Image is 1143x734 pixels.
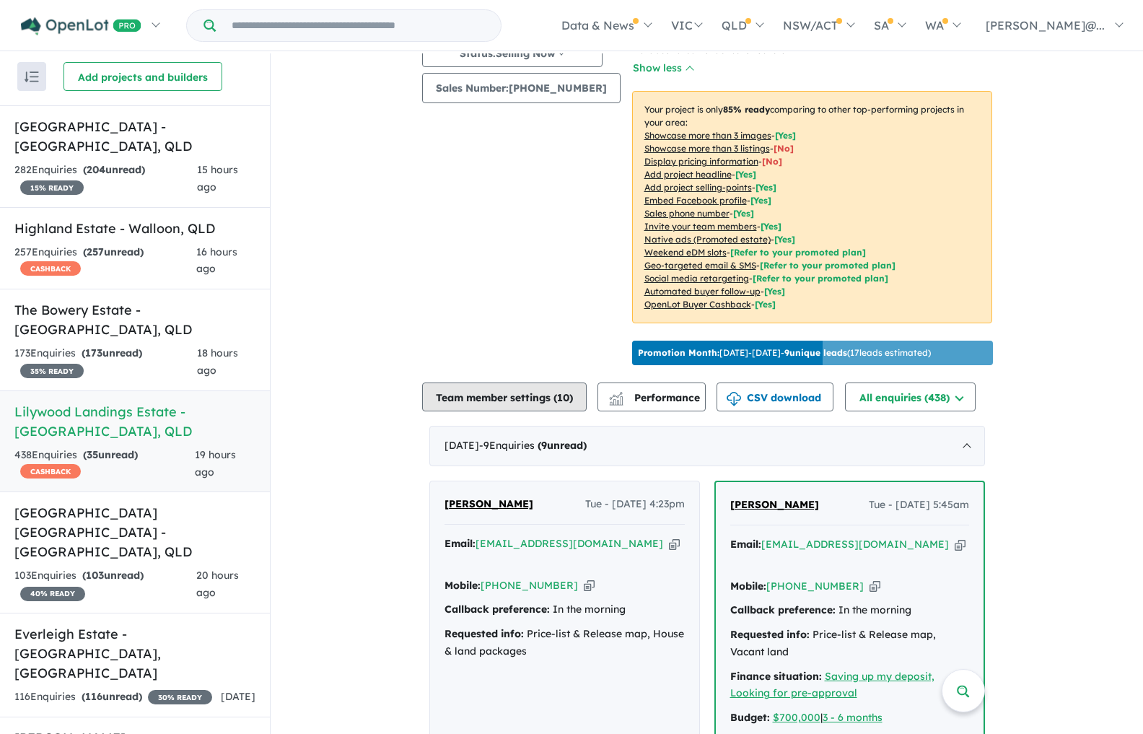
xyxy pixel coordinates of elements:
strong: ( unread) [83,163,145,176]
h5: Everleigh Estate - [GEOGRAPHIC_DATA] , [GEOGRAPHIC_DATA] [14,624,255,683]
span: Tue - [DATE] 5:45am [869,497,969,514]
button: Copy [584,578,595,593]
a: $700,000 [773,711,820,724]
div: In the morning [444,601,685,619]
span: 40 % READY [20,587,85,601]
span: 257 [87,245,104,258]
u: OpenLot Buyer Cashback [644,299,751,310]
div: 282 Enquir ies [14,162,197,196]
span: - 9 Enquir ies [479,439,587,452]
strong: ( unread) [82,569,144,582]
u: Add project headline [644,169,732,180]
strong: ( unread) [83,448,138,461]
h5: Lilywood Landings Estate - [GEOGRAPHIC_DATA] , QLD [14,402,255,441]
u: Native ads (Promoted estate) [644,234,771,245]
span: [ Yes ] [733,208,754,219]
p: [DATE] - [DATE] - ( 17 leads estimated) [638,346,931,359]
span: 35 % READY [20,364,84,378]
span: [ Yes ] [750,195,771,206]
button: Performance [597,383,706,411]
u: Social media retargeting [644,273,749,284]
button: Show less [632,60,694,77]
strong: Requested info: [730,628,810,641]
a: [EMAIL_ADDRESS][DOMAIN_NAME] [761,538,949,551]
u: Showcase more than 3 images [644,130,771,141]
span: 15 % READY [20,180,84,195]
span: 9 [541,439,547,452]
span: 19 hours ago [195,448,236,479]
span: [Yes] [764,286,785,297]
u: Sales phone number [644,208,730,219]
img: Openlot PRO Logo White [21,17,141,35]
button: All enquiries (438) [845,383,976,411]
h5: [GEOGRAPHIC_DATA] - [GEOGRAPHIC_DATA] , QLD [14,117,255,156]
div: 257 Enquir ies [14,244,196,279]
b: 85 % ready [723,104,770,115]
h5: The Bowery Estate - [GEOGRAPHIC_DATA] , QLD [14,300,255,339]
button: Team member settings (10) [422,383,587,411]
strong: Email: [730,538,761,551]
u: Geo-targeted email & SMS [644,260,756,271]
a: [EMAIL_ADDRESS][DOMAIN_NAME] [476,537,663,550]
span: CASHBACK [20,261,81,276]
a: 3 - 6 months [823,711,883,724]
button: Copy [870,579,880,594]
button: Add projects and builders [63,62,222,91]
strong: Mobile: [730,580,766,593]
a: [PERSON_NAME] [444,496,533,513]
p: Your project is only comparing to other top-performing projects in your area: - - - - - - - - - -... [632,91,992,323]
img: bar-chart.svg [609,396,623,406]
span: 173 [85,346,102,359]
span: [ Yes ] [761,221,781,232]
u: Weekend eDM slots [644,247,727,258]
div: | [730,709,969,727]
span: [Yes] [755,299,776,310]
span: [Refer to your promoted plan] [760,260,895,271]
b: Promotion Month: [638,347,719,358]
span: [DATE] [221,690,255,703]
h5: [GEOGRAPHIC_DATA] [GEOGRAPHIC_DATA] - [GEOGRAPHIC_DATA] , QLD [14,503,255,562]
div: [DATE] [429,426,985,466]
span: 116 [85,690,102,703]
a: [PHONE_NUMBER] [481,579,578,592]
strong: Finance situation: [730,670,822,683]
u: Invite your team members [644,221,757,232]
a: Saving up my deposit, Looking for pre-approval [730,670,934,700]
span: 204 [87,163,105,176]
a: [PERSON_NAME] [730,497,819,514]
span: [ Yes ] [775,130,796,141]
span: Tue - [DATE] 4:23pm [585,496,685,513]
span: 35 [87,448,98,461]
strong: Callback preference: [730,603,836,616]
div: 438 Enquir ies [14,447,195,481]
u: Embed Facebook profile [644,195,747,206]
span: 18 hours ago [197,346,238,377]
u: Display pricing information [644,156,758,167]
span: [PERSON_NAME] [730,498,819,511]
span: 15 hours ago [197,163,238,193]
strong: ( unread) [82,346,142,359]
h5: Highland Estate - Walloon , QLD [14,219,255,238]
u: Showcase more than 3 listings [644,143,770,154]
span: 16 hours ago [196,245,237,276]
div: 103 Enquir ies [14,567,196,602]
div: 173 Enquir ies [14,345,197,380]
strong: ( unread) [82,690,142,703]
button: CSV download [717,383,833,411]
img: download icon [727,392,741,406]
span: [PERSON_NAME]@... [986,18,1105,32]
u: Automated buyer follow-up [644,286,761,297]
span: [Yes] [774,234,795,245]
strong: Email: [444,537,476,550]
b: 9 unique leads [784,347,847,358]
input: Try estate name, suburb, builder or developer [219,10,498,41]
span: [ Yes ] [735,169,756,180]
button: Copy [669,536,680,551]
strong: Budget: [730,711,770,724]
div: In the morning [730,602,969,619]
a: [PHONE_NUMBER] [766,580,864,593]
strong: Mobile: [444,579,481,592]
